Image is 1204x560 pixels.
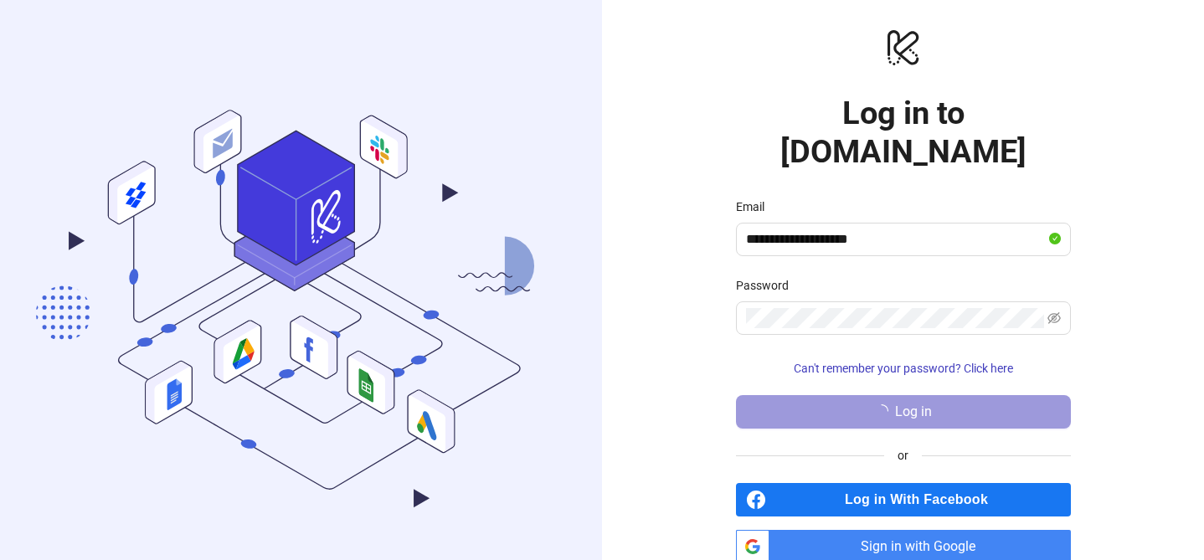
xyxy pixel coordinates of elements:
span: Log in [895,404,932,419]
label: Password [736,276,800,295]
span: or [884,446,922,465]
a: Log in With Facebook [736,483,1071,516]
span: Log in With Facebook [773,483,1071,516]
a: Can't remember your password? Click here [736,362,1071,375]
button: Log in [736,395,1071,429]
h1: Log in to [DOMAIN_NAME] [736,94,1071,171]
span: Can't remember your password? Click here [794,362,1013,375]
button: Can't remember your password? Click here [736,355,1071,382]
label: Email [736,198,775,216]
input: Password [746,308,1044,328]
span: eye-invisible [1047,311,1061,325]
input: Email [746,229,1046,249]
span: loading [874,403,889,419]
